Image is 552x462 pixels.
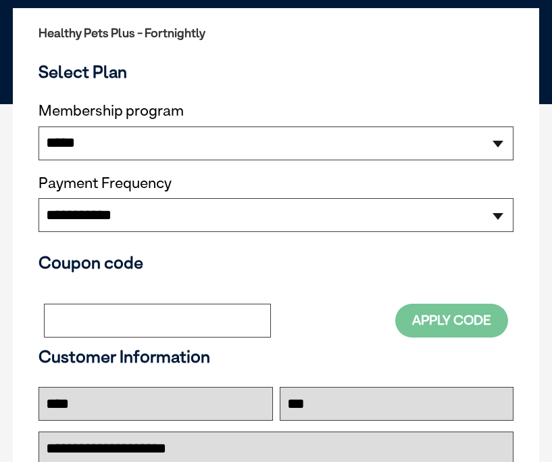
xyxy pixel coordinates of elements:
h2: Healthy Pets Plus - Fortnightly [39,26,513,40]
label: Payment Frequency [39,175,172,192]
h3: Customer Information [39,346,513,367]
button: Apply Code [395,304,508,337]
h3: Coupon code [39,252,513,273]
h3: Select Plan [39,62,513,82]
label: Membership program [39,102,513,120]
